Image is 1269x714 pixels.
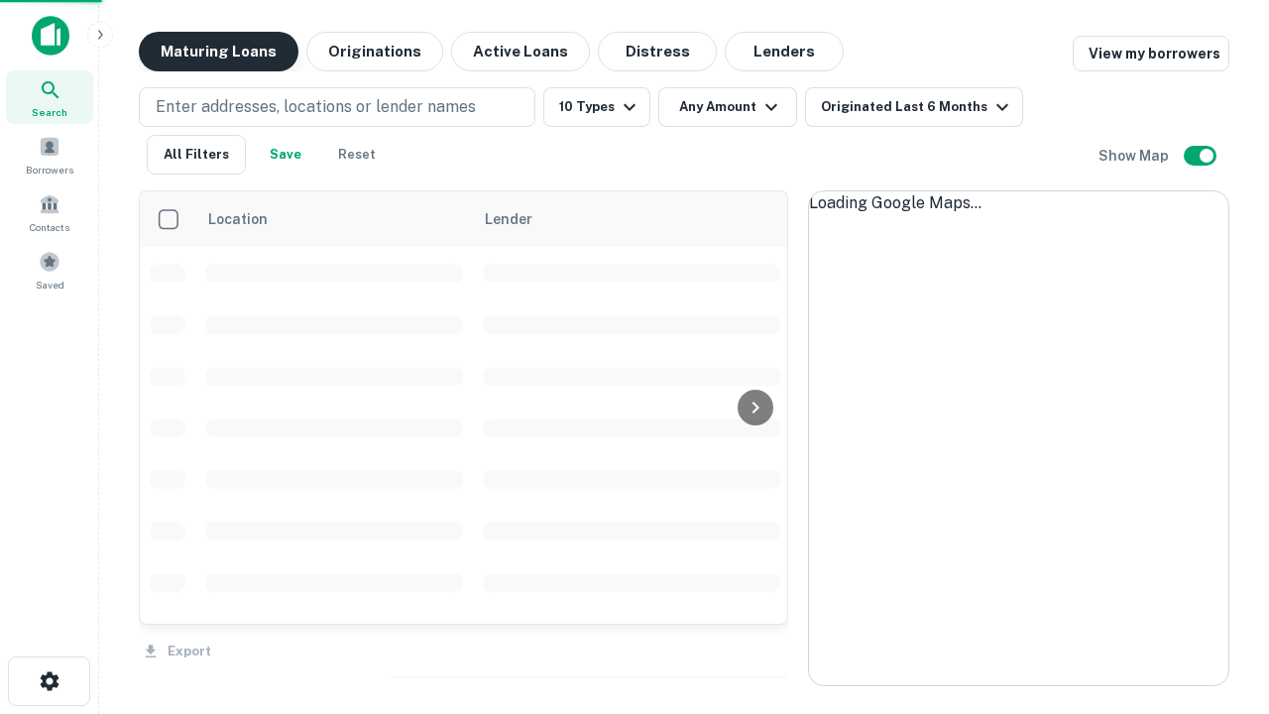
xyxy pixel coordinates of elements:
a: View my borrowers [1073,36,1229,71]
button: Maturing Loans [139,32,298,71]
span: Location [207,207,293,231]
a: Saved [6,243,93,297]
a: Search [6,70,93,124]
span: Borrowers [26,162,73,178]
button: Lenders [725,32,844,71]
div: Loading Google Maps... [809,191,1228,215]
button: Any Amount [658,87,797,127]
span: Saved [36,277,64,293]
span: Contacts [30,219,69,235]
button: Originated Last 6 Months [805,87,1023,127]
th: Location [195,191,473,247]
h6: Show Map [1098,145,1172,167]
button: Save your search to get updates of matches that match your search criteria. [254,135,317,175]
div: Originated Last 6 Months [821,95,1014,119]
span: Search [32,104,67,120]
a: Borrowers [6,128,93,181]
iframe: Chat Widget [1170,492,1269,587]
img: capitalize-icon.png [32,16,69,56]
span: Lender [485,207,532,231]
button: All Filters [147,135,246,175]
th: Lender [473,191,790,247]
button: Reset [325,135,389,175]
button: Enter addresses, locations or lender names [139,87,535,127]
button: Active Loans [451,32,590,71]
button: Originations [306,32,443,71]
a: Contacts [6,185,93,239]
button: 10 Types [543,87,650,127]
p: Enter addresses, locations or lender names [156,95,476,119]
button: Distress [598,32,717,71]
